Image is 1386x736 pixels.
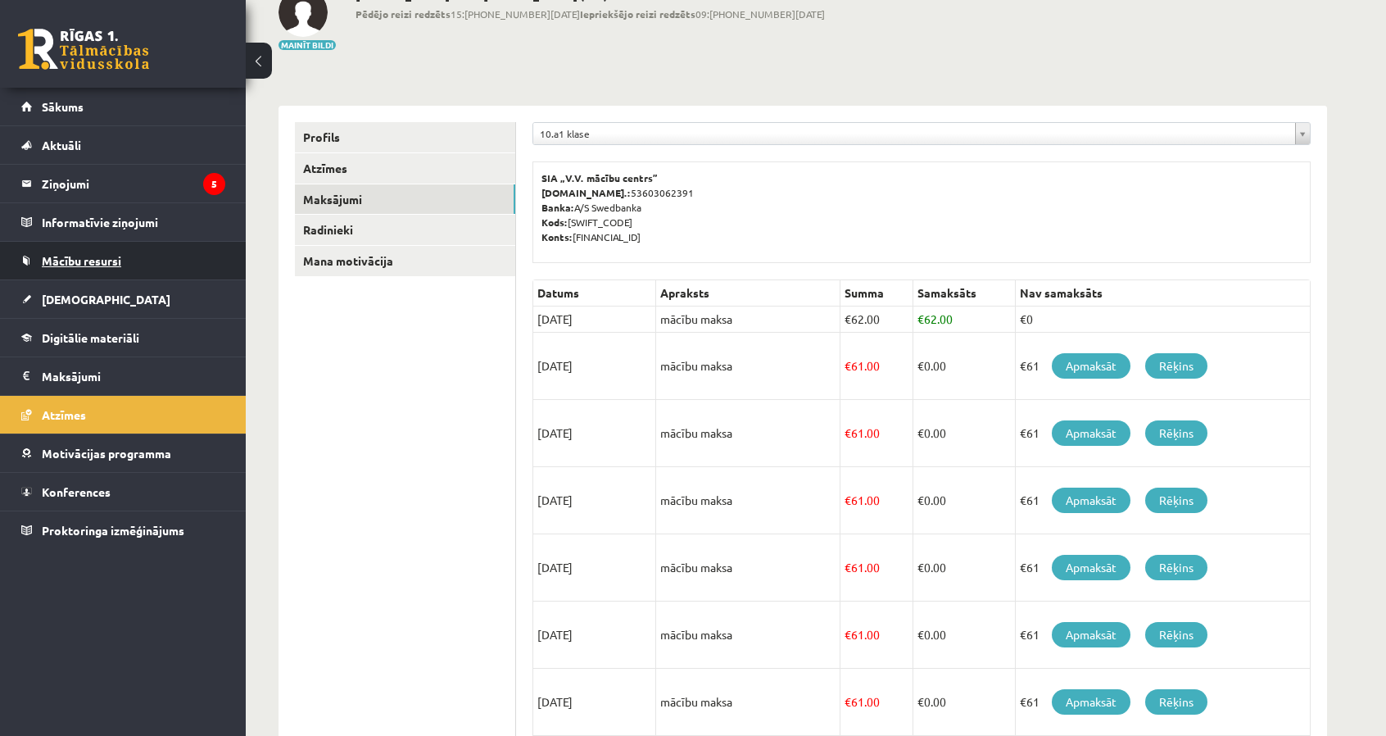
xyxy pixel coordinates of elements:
[656,534,840,602] td: mācību maksa
[21,511,225,549] a: Proktoringa izmēģinājums
[1145,555,1207,580] a: Rēķins
[21,165,225,202] a: Ziņojumi5
[540,123,1289,144] span: 10.a1 klase
[913,307,1015,333] td: 62.00
[1052,689,1130,715] a: Apmaksāt
[42,203,225,241] legend: Informatīvie ziņojumi
[203,173,225,195] i: 5
[656,669,840,736] td: mācību maksa
[279,40,336,50] button: Mainīt bildi
[541,230,573,243] b: Konts:
[533,123,1310,144] a: 10.a1 klase
[1015,400,1310,467] td: €61
[913,467,1015,534] td: 0.00
[533,400,656,467] td: [DATE]
[917,560,924,575] span: €
[42,484,111,499] span: Konferences
[913,602,1015,669] td: 0.00
[913,400,1015,467] td: 0.00
[656,280,840,307] th: Apraksts
[913,333,1015,400] td: 0.00
[1015,669,1310,736] td: €61
[840,280,913,307] th: Summa
[541,201,574,214] b: Banka:
[541,186,631,199] b: [DOMAIN_NAME].:
[295,215,515,245] a: Radinieki
[1015,333,1310,400] td: €61
[1145,420,1207,446] a: Rēķins
[840,669,913,736] td: 61.00
[845,358,851,373] span: €
[541,171,659,184] b: SIA „V.V. mācību centrs”
[533,280,656,307] th: Datums
[917,493,924,507] span: €
[21,434,225,472] a: Motivācijas programma
[913,534,1015,602] td: 0.00
[917,425,924,440] span: €
[42,357,225,395] legend: Maksājumi
[295,246,515,276] a: Mana motivācija
[1052,420,1130,446] a: Apmaksāt
[1145,353,1207,379] a: Rēķins
[1015,307,1310,333] td: €0
[42,330,139,345] span: Digitālie materiāli
[533,307,656,333] td: [DATE]
[845,311,851,326] span: €
[21,357,225,395] a: Maksājumi
[845,493,851,507] span: €
[21,473,225,511] a: Konferences
[356,7,451,20] b: Pēdējo reizi redzēts
[356,7,825,21] span: 15:[PHONE_NUMBER][DATE] 09:[PHONE_NUMBER][DATE]
[1145,689,1207,715] a: Rēķins
[845,694,851,709] span: €
[656,307,840,333] td: mācību maksa
[1052,622,1130,647] a: Apmaksāt
[21,280,225,318] a: [DEMOGRAPHIC_DATA]
[840,534,913,602] td: 61.00
[18,29,149,70] a: Rīgas 1. Tālmācības vidusskola
[295,153,515,184] a: Atzīmes
[1145,488,1207,513] a: Rēķins
[917,358,924,373] span: €
[42,253,121,268] span: Mācību resursi
[42,407,86,422] span: Atzīmes
[21,88,225,125] a: Sākums
[656,333,840,400] td: mācību maksa
[845,560,851,575] span: €
[42,292,170,307] span: [DEMOGRAPHIC_DATA]
[42,523,184,538] span: Proktoringa izmēģinājums
[541,170,1302,244] p: 53603062391 A/S Swedbanka [SWIFT_CODE] [FINANCIAL_ID]
[840,602,913,669] td: 61.00
[42,165,225,202] legend: Ziņojumi
[1052,353,1130,379] a: Apmaksāt
[1052,555,1130,580] a: Apmaksāt
[840,467,913,534] td: 61.00
[21,242,225,279] a: Mācību resursi
[840,307,913,333] td: 62.00
[656,400,840,467] td: mācību maksa
[533,333,656,400] td: [DATE]
[533,534,656,602] td: [DATE]
[533,602,656,669] td: [DATE]
[845,627,851,642] span: €
[580,7,695,20] b: Iepriekšējo reizi redzēts
[656,467,840,534] td: mācību maksa
[917,694,924,709] span: €
[42,99,84,114] span: Sākums
[1015,602,1310,669] td: €61
[917,311,924,326] span: €
[917,627,924,642] span: €
[533,669,656,736] td: [DATE]
[840,333,913,400] td: 61.00
[42,138,81,152] span: Aktuāli
[1052,488,1130,513] a: Apmaksāt
[295,184,515,215] a: Maksājumi
[913,669,1015,736] td: 0.00
[845,425,851,440] span: €
[21,319,225,357] a: Digitālie materiāli
[541,216,568,229] b: Kods:
[656,602,840,669] td: mācību maksa
[21,126,225,164] a: Aktuāli
[1145,622,1207,647] a: Rēķins
[1015,534,1310,602] td: €61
